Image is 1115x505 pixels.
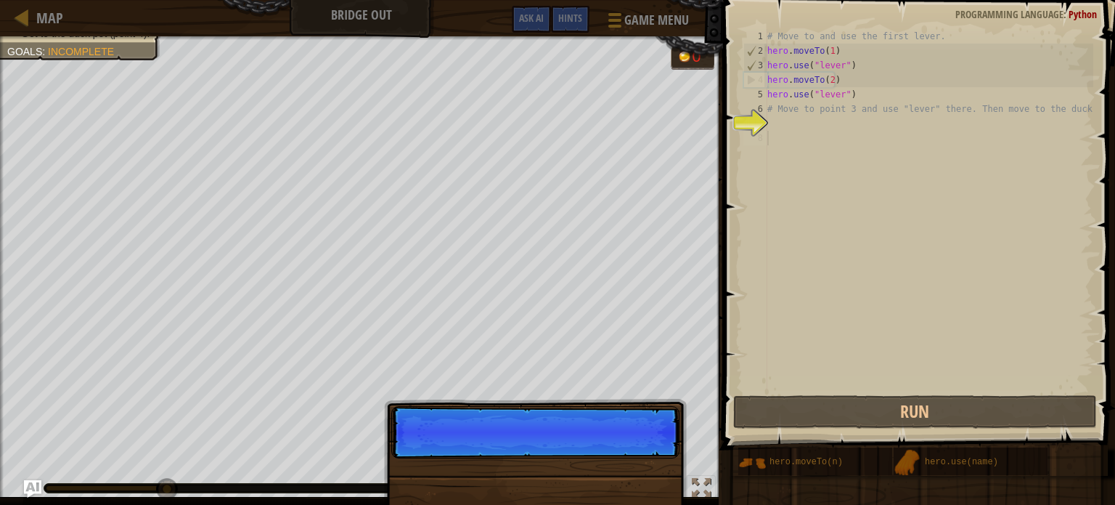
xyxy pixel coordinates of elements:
[1063,7,1069,21] span: :
[925,457,998,467] span: hero.use(name)
[7,46,42,57] span: Goals
[733,395,1097,429] button: Run
[36,8,63,28] span: Map
[744,58,767,73] div: 3
[743,87,767,102] div: 5
[743,29,767,44] div: 1
[744,73,767,87] div: 4
[671,45,714,70] div: Team 'humans' has 0 gold.
[624,11,689,30] span: Game Menu
[894,449,921,477] img: portrait.png
[42,46,48,57] span: :
[743,116,767,131] div: 7
[48,46,114,57] span: Incomplete
[743,102,767,116] div: 6
[512,6,551,33] button: Ask AI
[955,7,1063,21] span: Programming language
[693,49,707,65] div: 0
[769,457,843,467] span: hero.moveTo(n)
[1069,7,1097,21] span: Python
[597,6,698,40] button: Game Menu
[738,449,766,477] img: portrait.png
[743,131,767,145] div: 8
[744,44,767,58] div: 2
[558,11,582,25] span: Hints
[24,480,41,498] button: Ask AI
[29,8,63,28] a: Map
[519,11,544,25] span: Ask AI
